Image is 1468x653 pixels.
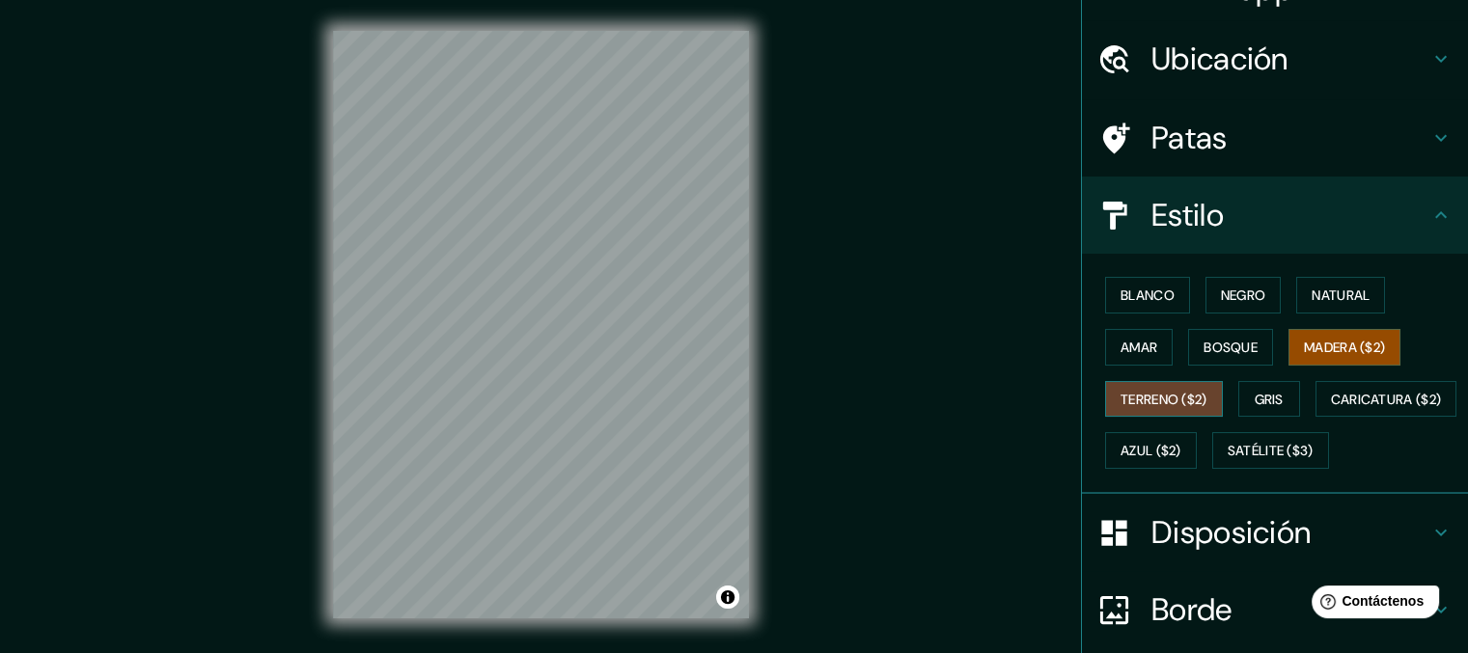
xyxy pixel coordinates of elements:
button: Caricatura ($2) [1316,381,1457,418]
button: Natural [1296,277,1385,313]
button: Satélite ($3) [1212,432,1329,469]
font: Gris [1255,391,1284,408]
div: Estilo [1082,177,1468,254]
font: Satélite ($3) [1228,443,1314,460]
iframe: Lanzador de widgets de ayuda [1296,578,1447,632]
font: Borde [1151,589,1233,630]
font: Blanco [1121,286,1175,304]
font: Negro [1221,286,1266,304]
font: Amar [1121,339,1157,356]
font: Ubicación [1151,39,1288,79]
font: Caricatura ($2) [1331,391,1442,408]
button: Azul ($2) [1105,432,1197,469]
button: Terreno ($2) [1105,381,1223,418]
button: Amar [1105,329,1173,366]
button: Activar o desactivar atribución [716,585,739,609]
div: Disposición [1082,494,1468,571]
button: Negro [1205,277,1282,313]
font: Patas [1151,118,1228,158]
font: Madera ($2) [1304,339,1385,356]
button: Madera ($2) [1288,329,1400,366]
div: Borde [1082,571,1468,648]
font: Bosque [1204,339,1258,356]
font: Natural [1312,286,1370,304]
div: Patas [1082,99,1468,177]
font: Disposición [1151,512,1311,553]
font: Terreno ($2) [1121,391,1207,408]
font: Estilo [1151,195,1224,235]
font: Azul ($2) [1121,443,1181,460]
div: Ubicación [1082,20,1468,97]
button: Gris [1238,381,1300,418]
button: Bosque [1188,329,1273,366]
button: Blanco [1105,277,1190,313]
canvas: Mapa [333,31,749,618]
